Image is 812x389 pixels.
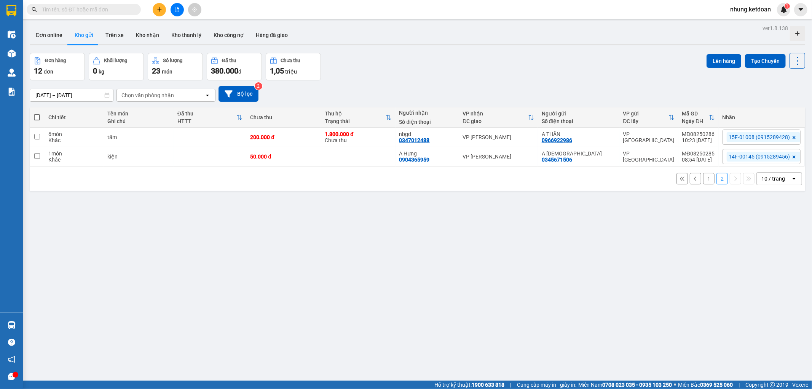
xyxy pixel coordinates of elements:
[238,69,241,75] span: đ
[463,154,534,160] div: VP [PERSON_NAME]
[171,3,184,16] button: file-add
[93,66,97,75] span: 0
[8,373,15,380] span: message
[8,69,16,77] img: warehouse-icon
[325,118,386,124] div: Trạng thái
[325,131,392,137] div: 1.800.000 đ
[678,381,733,389] span: Miền Bắc
[463,110,528,117] div: VP nhận
[152,66,160,75] span: 23
[30,26,69,44] button: Đơn online
[682,110,709,117] div: Mã GD
[682,131,715,137] div: MĐ08250286
[798,6,804,13] span: caret-down
[165,26,207,44] button: Kho thanh lý
[794,3,807,16] button: caret-down
[250,154,317,160] div: 50.000 đ
[148,53,203,80] button: Số lượng23món
[674,383,676,386] span: ⚪️
[716,173,728,184] button: 2
[157,7,162,12] span: plus
[542,118,616,124] div: Số điện thoại
[35,37,97,45] strong: PHIẾU GỬI HÀNG
[48,137,100,143] div: Khác
[4,11,30,38] img: logo
[463,118,528,124] div: ĐC giao
[510,381,511,389] span: |
[707,54,741,68] button: Lên hàng
[786,3,788,9] span: 1
[321,107,396,128] th: Toggle SortBy
[250,134,317,140] div: 200.000 đ
[542,131,616,137] div: A THÂN
[250,26,294,44] button: Hàng đã giao
[85,50,144,66] span: VP nhận:
[678,107,719,128] th: Toggle SortBy
[89,53,144,80] button: Khối lượng0kg
[255,82,262,90] sup: 2
[40,30,93,36] span: 15F-01008 (0915289428)
[107,118,170,124] div: Ghi chú
[219,86,258,102] button: Bộ lọc
[47,4,86,14] span: Kết Đoàn
[8,30,16,38] img: warehouse-icon
[107,110,170,117] div: Tên món
[266,53,321,80] button: Chưa thu1,05 triệu
[222,58,236,63] div: Đã thu
[463,134,534,140] div: VP [PERSON_NAME]
[130,26,165,44] button: Kho nhận
[399,131,455,137] div: nbgd
[8,339,15,346] span: question-circle
[204,92,211,98] svg: open
[472,382,504,388] strong: 1900 633 818
[542,137,572,143] div: 0966922986
[34,66,42,75] span: 12
[48,114,100,120] div: Chi tiết
[207,26,250,44] button: Kho công nợ
[8,50,16,58] img: warehouse-icon
[107,154,170,160] div: kiện
[174,107,247,128] th: Toggle SortBy
[682,118,709,124] div: Ngày ĐH
[542,110,616,117] div: Người gửi
[99,26,130,44] button: Trên xe
[174,7,180,12] span: file-add
[791,176,797,182] svg: open
[517,381,576,389] span: Cung cấp máy in - giấy in:
[623,150,675,163] div: VP [GEOGRAPHIC_DATA]
[790,26,805,41] div: Tạo kho hàng mới
[103,11,143,19] span: MĐ08250289
[434,381,504,389] span: Hỗ trợ kỹ thuật:
[177,110,237,117] div: Đã thu
[399,157,430,163] div: 0904365959
[399,119,455,125] div: Số điện thoại
[682,150,715,157] div: MĐ08250285
[325,110,386,117] div: Thu hộ
[270,66,284,75] span: 1,05
[578,381,672,389] span: Miền Nam
[177,118,237,124] div: HTTT
[325,131,392,143] div: Chưa thu
[723,114,801,120] div: Nhãn
[207,53,262,80] button: Đã thu380.000đ
[69,26,99,44] button: Kho gửi
[623,110,668,117] div: VP gửi
[99,69,104,75] span: kg
[32,16,101,21] span: đối diện [STREET_ADDRESS]
[8,356,15,363] span: notification
[163,58,182,63] div: Số lượng
[682,137,715,143] div: 10:23 [DATE]
[3,50,80,66] span: VP gửi:
[724,5,777,14] span: nhung.ketdoan
[739,381,740,389] span: |
[770,382,775,387] span: copyright
[30,53,85,80] button: Đơn hàng12đơn
[211,66,238,75] span: 380.000
[602,382,672,388] strong: 0708 023 035 - 0935 103 250
[8,88,16,96] img: solution-icon
[619,107,678,128] th: Toggle SortBy
[761,175,785,182] div: 10 / trang
[542,150,616,157] div: A Nhâm
[281,58,300,63] div: Chưa thu
[700,382,733,388] strong: 0369 525 060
